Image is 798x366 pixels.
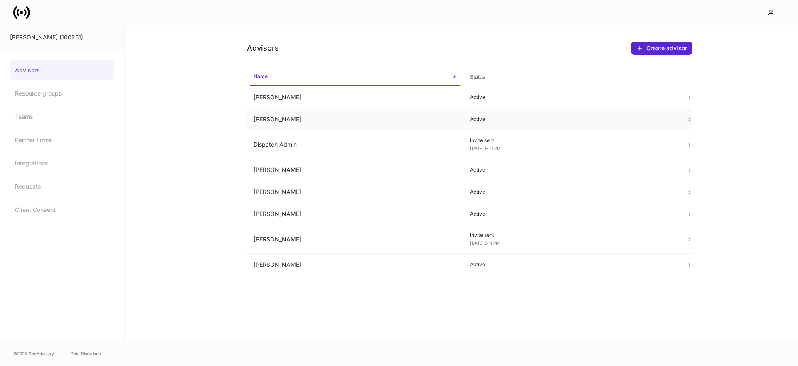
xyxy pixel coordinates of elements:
[470,189,673,195] p: Active
[10,60,114,80] a: Advisors
[470,241,500,246] span: [DATE] 3:11 PM
[470,146,500,151] span: [DATE] 9:10 PM
[470,232,673,238] p: Invite sent
[470,137,673,144] p: Invite sent
[247,108,463,130] td: [PERSON_NAME]
[250,68,460,86] span: Name
[247,159,463,181] td: [PERSON_NAME]
[467,69,677,86] span: Status
[470,211,673,217] p: Active
[10,177,114,197] a: Requests
[10,153,114,173] a: Integrations
[470,94,673,101] p: Active
[10,33,114,42] div: [PERSON_NAME] (100251)
[631,42,692,55] button: Create advisor
[247,181,463,203] td: [PERSON_NAME]
[13,350,54,357] span: © 2025 OneAdvisory
[10,107,114,127] a: Teams
[10,200,114,220] a: Client Consent
[71,350,101,357] a: Data Disclaimer
[247,254,463,276] td: [PERSON_NAME]
[10,84,114,103] a: Resource groups
[247,43,279,53] h4: Advisors
[470,116,673,123] p: Active
[470,73,485,81] h6: Status
[247,225,463,254] td: [PERSON_NAME]
[470,261,673,268] p: Active
[247,130,463,159] td: Dispatch Admin
[247,86,463,108] td: [PERSON_NAME]
[636,45,687,52] div: Create advisor
[10,130,114,150] a: Partner Firms
[470,167,673,173] p: Active
[247,203,463,225] td: [PERSON_NAME]
[254,72,268,80] h6: Name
